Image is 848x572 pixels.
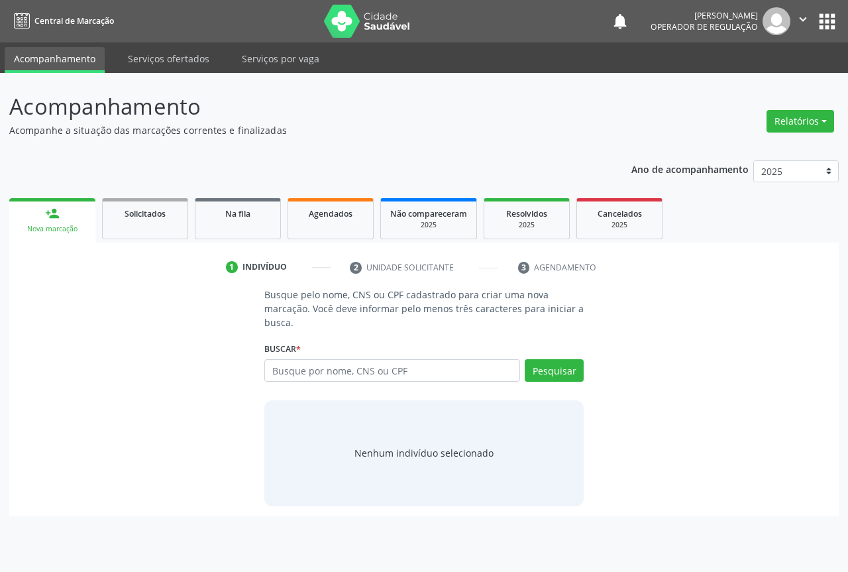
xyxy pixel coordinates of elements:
span: Central de Marcação [34,15,114,27]
p: Busque pelo nome, CNS ou CPF cadastrado para criar uma nova marcação. Você deve informar pelo men... [264,288,584,329]
div: Nenhum indivíduo selecionado [354,446,494,460]
img: img [763,7,790,35]
span: Resolvidos [506,208,547,219]
div: Indivíduo [242,261,287,273]
div: person_add [45,206,60,221]
span: Solicitados [125,208,166,219]
a: Acompanhamento [5,47,105,73]
div: [PERSON_NAME] [651,10,758,21]
div: 1 [226,261,238,273]
span: Não compareceram [390,208,467,219]
a: Serviços por vaga [233,47,329,70]
p: Ano de acompanhamento [631,160,749,177]
a: Central de Marcação [9,10,114,32]
button: apps [816,10,839,33]
button:  [790,7,816,35]
span: Cancelados [598,208,642,219]
input: Busque por nome, CNS ou CPF [264,359,520,382]
div: 2025 [586,220,653,230]
label: Buscar [264,339,301,359]
button: notifications [611,12,629,30]
button: Pesquisar [525,359,584,382]
div: Nova marcação [19,224,86,234]
span: Na fila [225,208,250,219]
div: 2025 [494,220,560,230]
span: Operador de regulação [651,21,758,32]
a: Serviços ofertados [119,47,219,70]
div: 2025 [390,220,467,230]
p: Acompanhamento [9,90,590,123]
i:  [796,12,810,27]
p: Acompanhe a situação das marcações correntes e finalizadas [9,123,590,137]
span: Agendados [309,208,352,219]
button: Relatórios [767,110,834,133]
